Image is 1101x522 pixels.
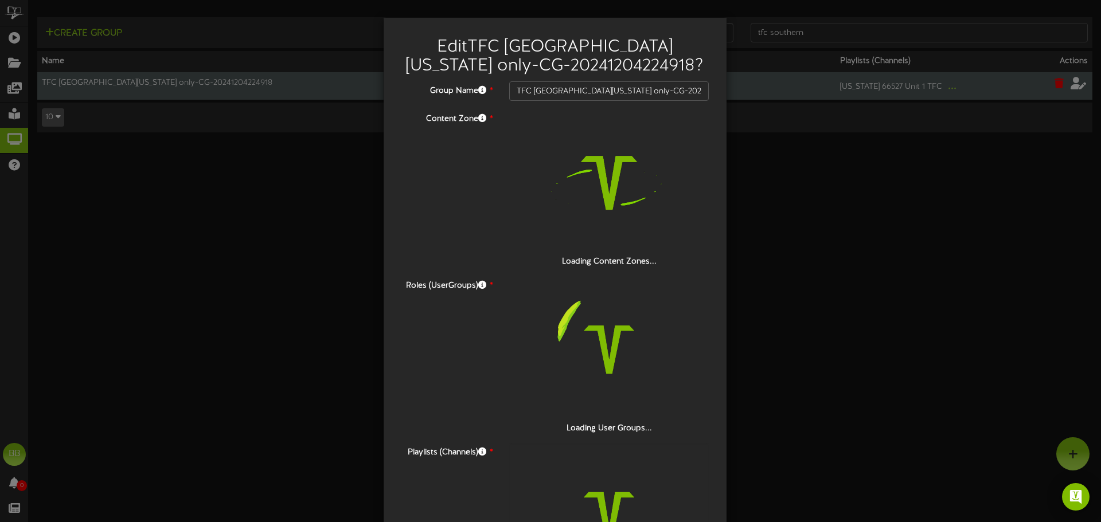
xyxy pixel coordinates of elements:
[392,443,501,458] label: Playlists (Channels)
[392,276,501,292] label: Roles (UserGroups)
[567,424,652,433] strong: Loading User Groups...
[392,81,501,97] label: Group Name
[401,38,709,76] h2: Edit TFC [GEOGRAPHIC_DATA][US_STATE] only-CG-20241204224918 ?
[562,257,657,266] strong: Loading Content Zones...
[509,81,709,101] input: Channel Group Name
[392,109,501,125] label: Content Zone
[1062,483,1090,511] div: Open Intercom Messenger
[536,109,682,256] img: loading-spinner-5.png
[536,276,682,423] img: loading-spinner-3.png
